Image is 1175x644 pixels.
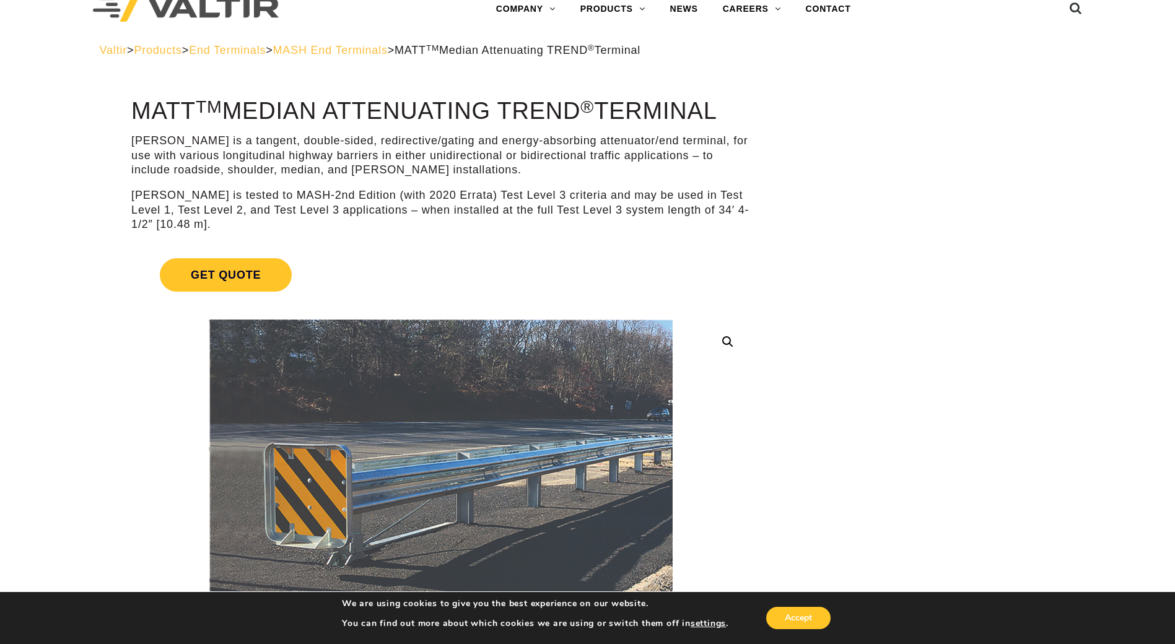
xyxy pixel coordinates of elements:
a: Valtir [100,44,127,56]
sup: ® [580,97,594,116]
h1: MATT Median Attenuating TREND Terminal [131,98,750,124]
a: Products [134,44,181,56]
button: Accept [766,607,831,629]
p: We are using cookies to give you the best experience on our website. [342,598,728,609]
p: You can find out more about which cookies we are using or switch them off in . [342,618,728,629]
a: Get Quote [131,243,750,307]
p: [PERSON_NAME] is tested to MASH-2nd Edition (with 2020 Errata) Test Level 3 criteria and may be u... [131,188,750,232]
sup: TM [196,97,222,116]
sup: TM [426,43,439,53]
div: > > > > [100,43,1076,58]
span: Get Quote [160,258,292,292]
sup: ® [588,43,595,53]
a: End Terminals [189,44,266,56]
a: MASH End Terminals [273,44,388,56]
p: [PERSON_NAME] is a tangent, double-sided, redirective/gating and energy-absorbing attenuator/end ... [131,134,750,177]
button: settings [691,618,726,629]
span: MATT Median Attenuating TREND Terminal [395,44,640,56]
